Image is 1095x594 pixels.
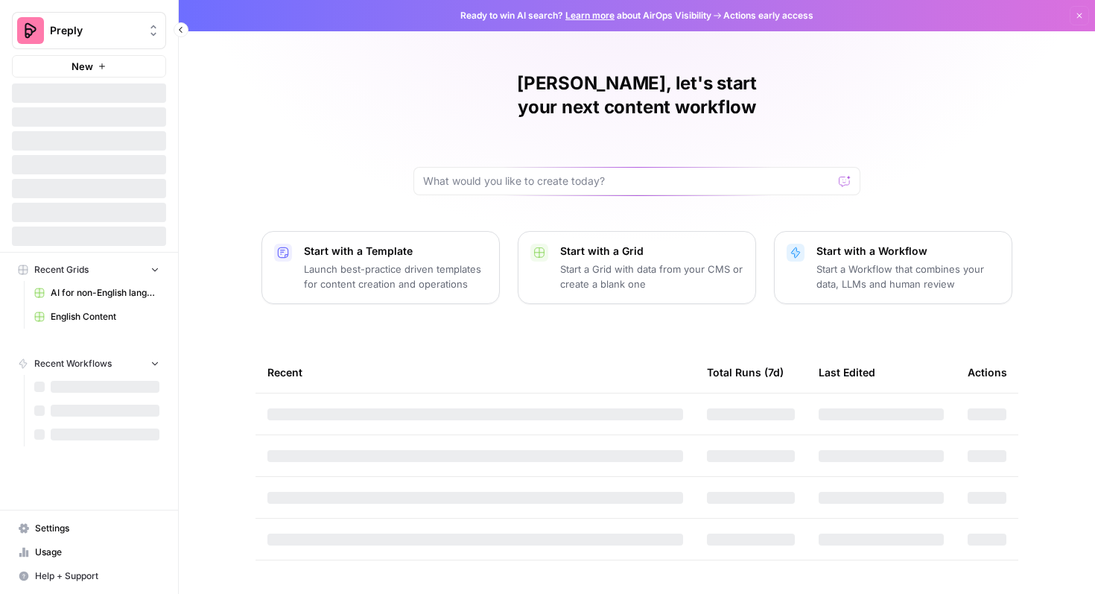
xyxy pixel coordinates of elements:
[51,310,159,323] span: English Content
[816,262,1000,291] p: Start a Workflow that combines your data, LLMs and human review
[413,72,860,119] h1: [PERSON_NAME], let's start your next content workflow
[34,263,89,277] span: Recent Grids
[816,244,1000,259] p: Start with a Workflow
[72,59,93,74] span: New
[12,259,166,281] button: Recent Grids
[707,352,784,393] div: Total Runs (7d)
[35,569,159,583] span: Help + Support
[423,174,833,189] input: What would you like to create today?
[560,244,743,259] p: Start with a Grid
[819,352,875,393] div: Last Edited
[12,12,166,49] button: Workspace: Preply
[565,10,615,21] a: Learn more
[968,352,1007,393] div: Actions
[28,305,166,329] a: English Content
[723,9,813,22] span: Actions early access
[12,516,166,540] a: Settings
[304,262,487,291] p: Launch best-practice driven templates for content creation and operations
[12,55,166,78] button: New
[35,522,159,535] span: Settings
[12,564,166,588] button: Help + Support
[304,244,487,259] p: Start with a Template
[28,281,166,305] a: AI for non-English languages
[267,352,683,393] div: Recent
[518,231,756,304] button: Start with a GridStart a Grid with data from your CMS or create a blank one
[12,540,166,564] a: Usage
[261,231,500,304] button: Start with a TemplateLaunch best-practice driven templates for content creation and operations
[34,357,112,370] span: Recent Workflows
[560,262,743,291] p: Start a Grid with data from your CMS or create a blank one
[460,9,711,22] span: Ready to win AI search? about AirOps Visibility
[17,17,44,44] img: Preply Logo
[35,546,159,559] span: Usage
[12,353,166,375] button: Recent Workflows
[51,286,159,300] span: AI for non-English languages
[774,231,1012,304] button: Start with a WorkflowStart a Workflow that combines your data, LLMs and human review
[50,23,140,38] span: Preply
